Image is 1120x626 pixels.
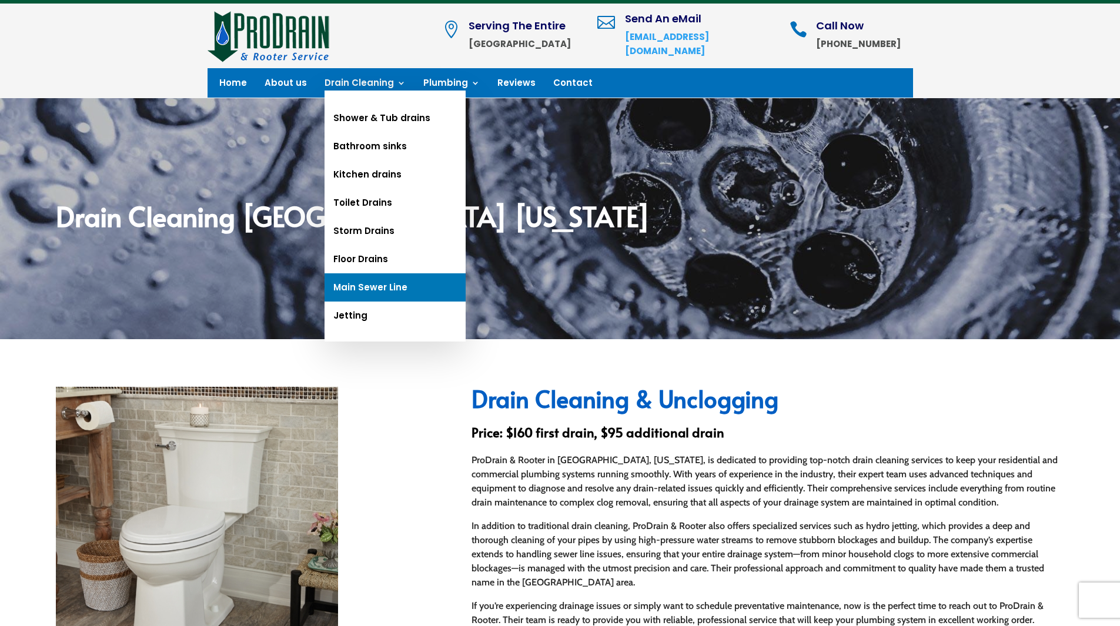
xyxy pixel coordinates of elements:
span: Call Now [816,18,864,33]
a: Reviews [497,79,536,92]
span: Send An eMail [625,11,701,26]
a: Kitchen drains [325,160,466,189]
h3: Price: $160 first drain, $95 additional drain [472,426,1064,444]
a: Floor Drains [325,245,466,273]
img: site-logo-100h [208,9,330,62]
a: Plumbing [423,79,480,92]
h2: Drain Cleaning [GEOGRAPHIC_DATA] [US_STATE] [56,202,1064,235]
a: Drain Cleaning [325,79,406,92]
span:  [597,14,615,31]
span: Serving The Entire [469,18,566,33]
h2: Drain Cleaning & Unclogging [472,387,1064,416]
a: Shower & Tub drains [325,104,466,132]
p: ProDrain & Rooter in [GEOGRAPHIC_DATA], [US_STATE], is dedicated to providing top-notch drain cle... [472,453,1064,519]
span:  [790,21,807,38]
p: In addition to traditional drain cleaning, ProDrain & Rooter also offers specialized services suc... [472,519,1064,599]
a: Jetting [325,302,466,330]
a: Toilet Drains [325,189,466,217]
a: Contact [553,79,593,92]
a: [EMAIL_ADDRESS][DOMAIN_NAME] [625,31,709,57]
a: About us [265,79,307,92]
a: Storm Drains [325,217,466,245]
a: Main Sewer Line [325,273,466,302]
strong: [GEOGRAPHIC_DATA] [469,38,571,50]
strong: [PHONE_NUMBER] [816,38,901,50]
span:  [442,21,460,38]
a: Bathroom sinks [325,132,466,160]
a: Home [219,79,247,92]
